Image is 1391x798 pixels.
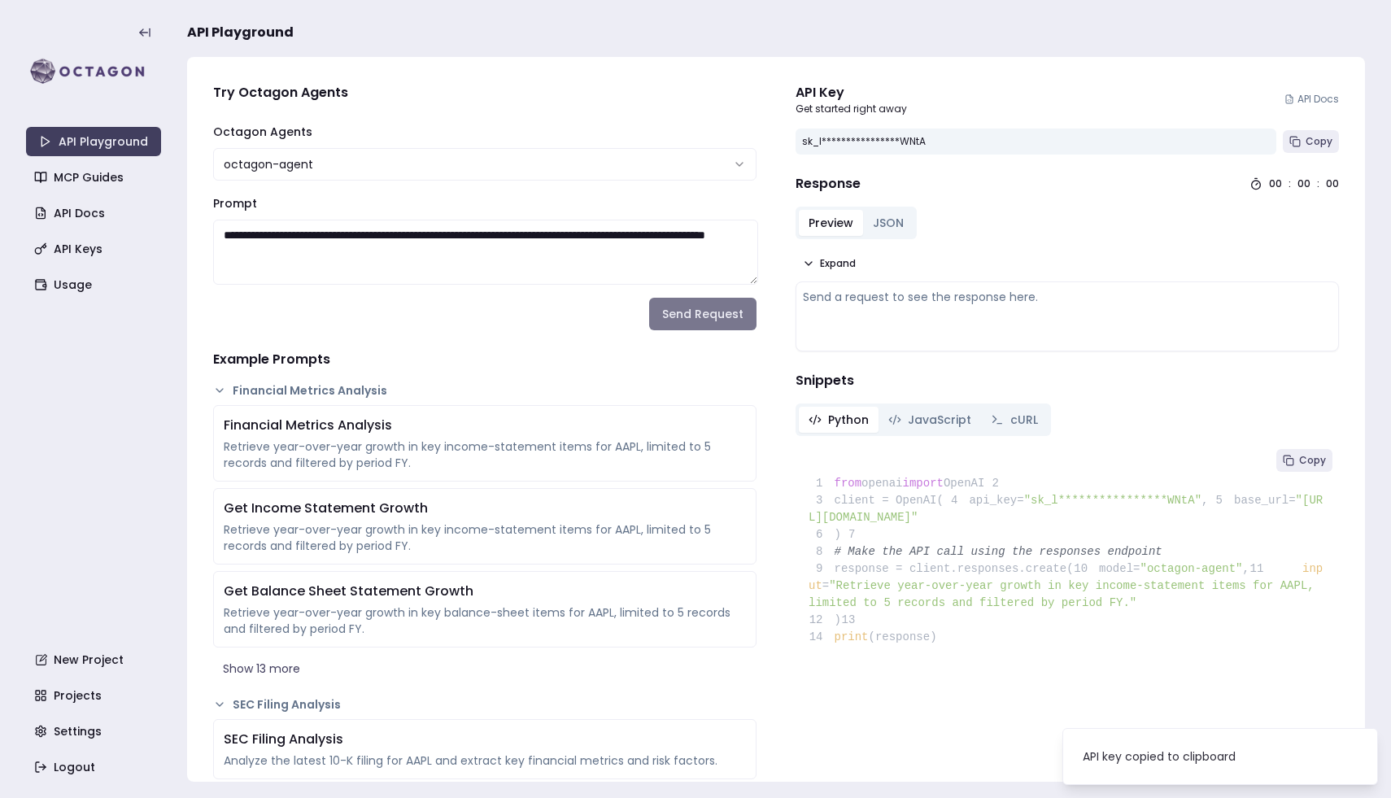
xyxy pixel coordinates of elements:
button: Copy [1276,449,1332,472]
span: 1 [809,475,835,492]
span: 6 [809,526,835,543]
span: client = OpenAI( [809,494,944,507]
span: 13 [841,612,867,629]
a: Usage [28,270,163,299]
h4: Snippets [796,371,1339,390]
span: 4 [944,492,970,509]
span: Copy [1306,135,1332,148]
span: model= [1099,562,1140,575]
div: Retrieve year-over-year growth in key income-statement items for AAPL, limited to 5 records and f... [224,521,746,554]
span: 11 [1249,560,1275,578]
span: base_url= [1234,494,1296,507]
div: : [1317,177,1319,190]
span: = [822,579,829,592]
span: print [835,630,869,643]
span: 5 [1208,492,1234,509]
button: SEC Filing Analysis [213,696,757,713]
div: API key copied to clipboard [1083,748,1236,765]
span: import [903,477,944,490]
span: API Playground [187,23,294,42]
img: logo-rect-yK7x_WSZ.svg [26,55,161,88]
span: # Make the API call using the responses endpoint [835,545,1162,558]
span: 9 [809,560,835,578]
label: Prompt [213,195,257,211]
span: 10 [1074,560,1100,578]
div: Send a request to see the response here. [803,289,1332,305]
span: ) [809,613,841,626]
div: Analyze the latest 10-K filing for AAPL and extract key financial metrics and risk factors. [224,752,746,769]
span: cURL [1010,412,1038,428]
div: Get Balance Sheet Statement Growth [224,582,746,601]
a: API Docs [1284,93,1339,106]
span: 12 [809,612,835,629]
a: API Playground [26,127,161,156]
p: Get started right away [796,102,907,116]
button: Preview [799,210,863,236]
span: "octagon-agent" [1140,562,1242,575]
button: JSON [863,210,914,236]
div: Retrieve year-over-year growth in key income-statement items for AAPL, limited to 5 records and f... [224,438,746,471]
span: 14 [809,629,835,646]
a: Logout [28,752,163,782]
a: MCP Guides [28,163,163,192]
label: Octagon Agents [213,124,312,140]
a: Projects [28,681,163,710]
span: (response) [869,630,937,643]
button: Expand [796,252,862,275]
span: JavaScript [908,412,971,428]
a: Settings [28,717,163,746]
button: Financial Metrics Analysis [213,382,757,399]
span: Expand [820,257,856,270]
h4: Example Prompts [213,350,757,369]
span: Copy [1299,454,1326,467]
div: Financial Metrics Analysis [224,416,746,435]
button: Copy [1283,130,1339,153]
span: 2 [984,475,1010,492]
span: 3 [809,492,835,509]
a: API Keys [28,234,163,264]
span: 7 [841,526,867,543]
div: Retrieve year-over-year growth in key balance-sheet items for AAPL, limited to 5 records and filt... [224,604,746,637]
div: Get Income Statement Growth [224,499,746,518]
span: ) [809,528,841,541]
h4: Try Octagon Agents [213,83,757,102]
h4: Response [796,174,861,194]
div: SEC Filing Analysis [224,730,746,749]
button: Show 13 more [213,654,757,683]
a: API Docs [28,198,163,228]
span: OpenAI [944,477,984,490]
div: API Key [796,83,907,102]
div: : [1289,177,1291,190]
span: , [1243,562,1249,575]
button: Send Request [649,298,757,330]
div: 00 [1326,177,1339,190]
span: Python [828,412,869,428]
span: "Retrieve year-over-year growth in key income-statement items for AAPL, limited to 5 records and ... [809,579,1321,609]
span: response = client.responses.create( [809,562,1074,575]
span: from [835,477,862,490]
div: 00 [1269,177,1282,190]
span: 8 [809,543,835,560]
div: 00 [1297,177,1310,190]
span: , [1201,494,1208,507]
a: New Project [28,645,163,674]
span: openai [861,477,902,490]
span: api_key= [969,494,1023,507]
